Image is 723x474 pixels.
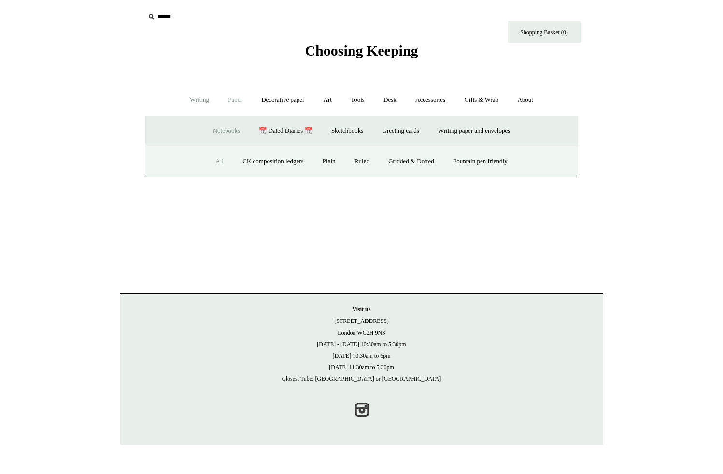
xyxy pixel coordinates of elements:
[204,118,249,144] a: Notebooks
[219,87,251,113] a: Paper
[342,87,373,113] a: Tools
[250,118,321,144] a: 📆 Dated Diaries 📆
[234,149,312,174] a: CK composition ledgers
[305,50,418,57] a: Choosing Keeping
[374,118,428,144] a: Greeting cards
[253,87,313,113] a: Decorative paper
[315,87,340,113] a: Art
[509,87,542,113] a: About
[323,118,372,144] a: Sketchbooks
[375,87,405,113] a: Desk
[181,87,218,113] a: Writing
[353,306,371,313] strong: Visit us
[455,87,507,113] a: Gifts & Wrap
[429,118,519,144] a: Writing paper and envelopes
[351,399,372,420] a: Instagram
[380,149,443,174] a: Gridded & Dotted
[305,42,418,58] span: Choosing Keeping
[407,87,454,113] a: Accessories
[444,149,516,174] a: Fountain pen friendly
[346,149,378,174] a: Ruled
[130,304,594,385] p: [STREET_ADDRESS] London WC2H 9NS [DATE] - [DATE] 10:30am to 5:30pm [DATE] 10.30am to 6pm [DATE] 1...
[207,149,232,174] a: All
[508,21,581,43] a: Shopping Basket (0)
[314,149,344,174] a: Plain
